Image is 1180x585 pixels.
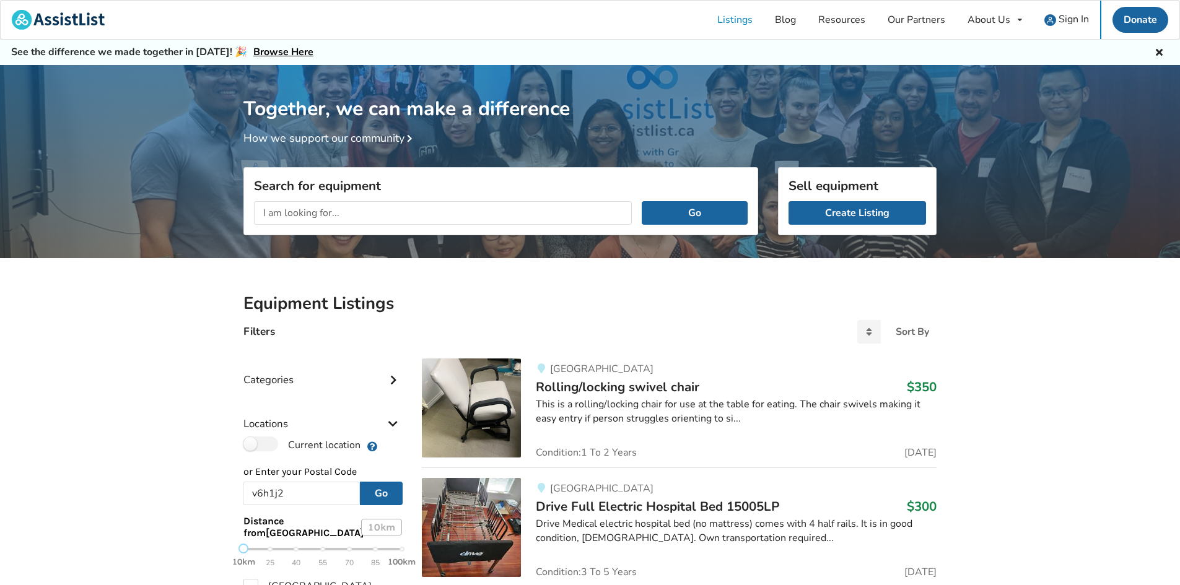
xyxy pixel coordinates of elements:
[642,201,748,225] button: Go
[292,556,300,570] span: 40
[536,498,779,515] span: Drive Full Electric Hospital Bed 15005LP
[904,448,937,457] span: [DATE]
[12,10,105,30] img: assistlist-logo
[550,362,653,376] span: [GEOGRAPHIC_DATA]
[371,556,380,570] span: 85
[904,567,937,577] span: [DATE]
[789,201,926,225] a: Create Listing
[1044,14,1056,26] img: user icon
[11,46,313,59] h5: See the difference we made together in [DATE]! 🎉
[232,557,255,567] strong: 10km
[243,482,360,505] input: Post Code
[536,397,937,426] div: This is a rolling/locking chair for use at the table for eating. The chair swivels making it easy...
[243,293,937,314] h2: Equipment Listings
[422,478,521,577] img: bedroom equipment-drive full electric hospital bed 15005lp
[764,1,807,39] a: Blog
[243,465,402,479] p: or Enter your Postal Code
[318,556,327,570] span: 55
[536,448,637,457] span: Condition: 1 To 2 Years
[243,392,402,436] div: Locations
[243,131,417,145] a: How we support our community
[254,178,748,194] h3: Search for equipment
[345,556,354,570] span: 70
[388,557,416,567] strong: 100km
[968,15,1010,25] div: About Us
[254,201,632,225] input: I am looking for...
[422,358,521,457] img: daily living aids-rolling/locking swivel chair
[896,327,929,337] div: Sort By
[243,515,364,539] span: Distance from [GEOGRAPHIC_DATA]
[243,324,275,339] h4: Filters
[1059,12,1089,26] span: Sign In
[361,519,402,535] div: 10 km
[536,378,699,396] span: Rolling/locking swivel chair
[243,349,402,392] div: Categories
[550,482,653,495] span: [GEOGRAPHIC_DATA]
[789,178,926,194] h3: Sell equipment
[243,436,361,453] label: Current location
[907,498,937,514] h3: $300
[536,517,937,545] div: Drive Medical electric hospital bed (no mattress) comes with 4 half rails. It is in good conditio...
[1033,1,1100,39] a: user icon Sign In
[422,358,937,467] a: daily living aids-rolling/locking swivel chair[GEOGRAPHIC_DATA]Rolling/locking swivel chair$350Th...
[253,45,313,59] a: Browse Here
[266,556,274,570] span: 25
[907,379,937,395] h3: $350
[1112,7,1168,33] a: Donate
[243,65,937,121] h1: Together, we can make a difference
[807,1,876,39] a: Resources
[360,482,403,505] button: Go
[876,1,956,39] a: Our Partners
[536,567,637,577] span: Condition: 3 To 5 Years
[706,1,764,39] a: Listings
